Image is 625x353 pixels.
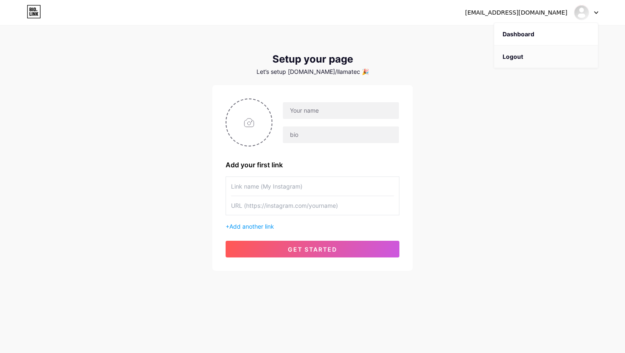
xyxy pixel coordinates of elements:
input: bio [283,126,399,143]
img: Llama Tech Trends [574,5,589,20]
input: Your name [283,102,399,119]
a: Dashboard [494,23,598,45]
input: Link name (My Instagram) [231,177,394,196]
div: Setup your page [212,53,413,65]
li: Logout [494,45,598,68]
input: URL (https://instagram.com/yourname) [231,196,394,215]
span: get started [288,246,337,253]
div: Add your first link [226,160,399,170]
div: [EMAIL_ADDRESS][DOMAIN_NAME] [465,8,567,17]
div: + [226,222,399,231]
button: get started [226,241,399,257]
span: Add another link [229,223,274,230]
div: Let’s setup [DOMAIN_NAME]/llamatec 🎉 [212,68,413,75]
